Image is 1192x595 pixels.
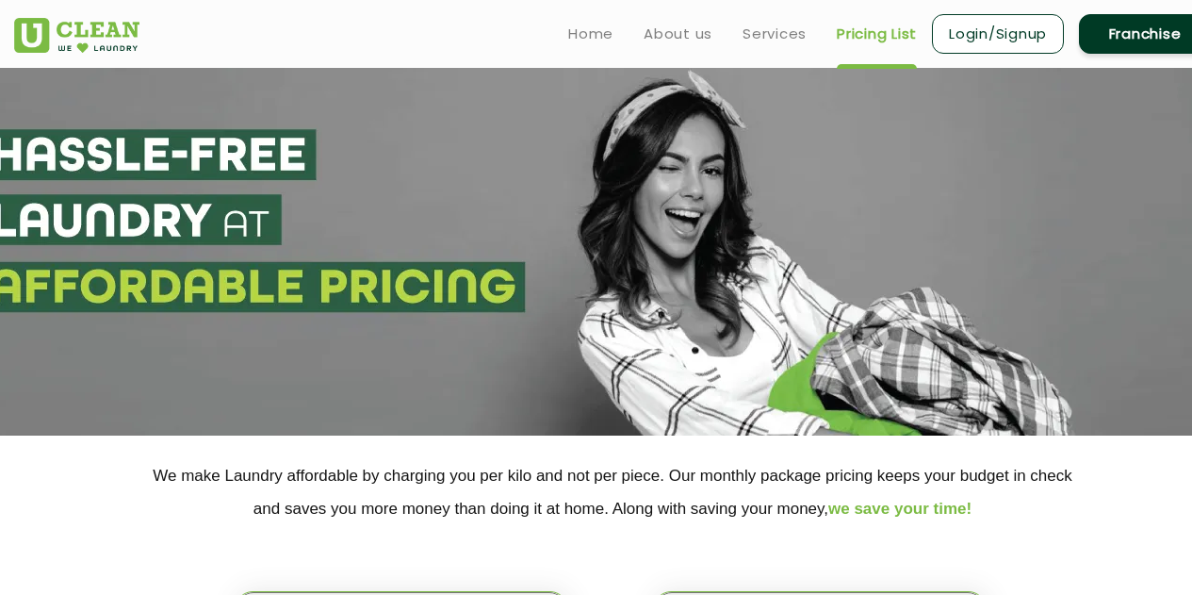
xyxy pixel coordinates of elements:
[837,23,917,45] a: Pricing List
[828,500,972,518] span: we save your time!
[644,23,712,45] a: About us
[932,14,1064,54] a: Login/Signup
[743,23,807,45] a: Services
[568,23,613,45] a: Home
[14,18,139,53] img: UClean Laundry and Dry Cleaning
